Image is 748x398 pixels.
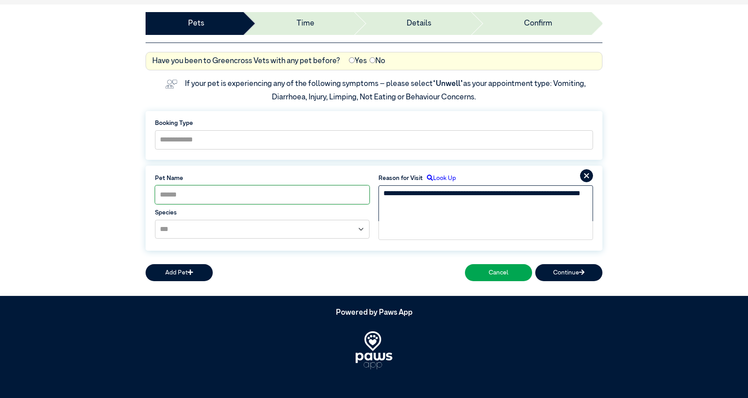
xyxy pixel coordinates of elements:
[370,56,385,67] label: No
[356,331,392,369] img: PawsApp
[185,80,587,101] label: If your pet is experiencing any of the following symptoms – please select as your appointment typ...
[162,77,181,92] img: vet
[152,56,340,67] label: Have you been to Greencross Vets with any pet before?
[155,119,593,128] label: Booking Type
[433,80,463,88] span: “Unwell”
[349,57,355,63] input: Yes
[465,264,532,281] button: Cancel
[349,56,367,67] label: Yes
[146,308,602,317] h5: Powered by Paws App
[370,57,375,63] input: No
[146,264,213,281] button: Add Pet
[535,264,602,281] button: Continue
[423,174,456,183] label: Look Up
[155,174,370,183] label: Pet Name
[188,18,204,30] a: Pets
[378,174,423,183] label: Reason for Visit
[155,208,370,217] label: Species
